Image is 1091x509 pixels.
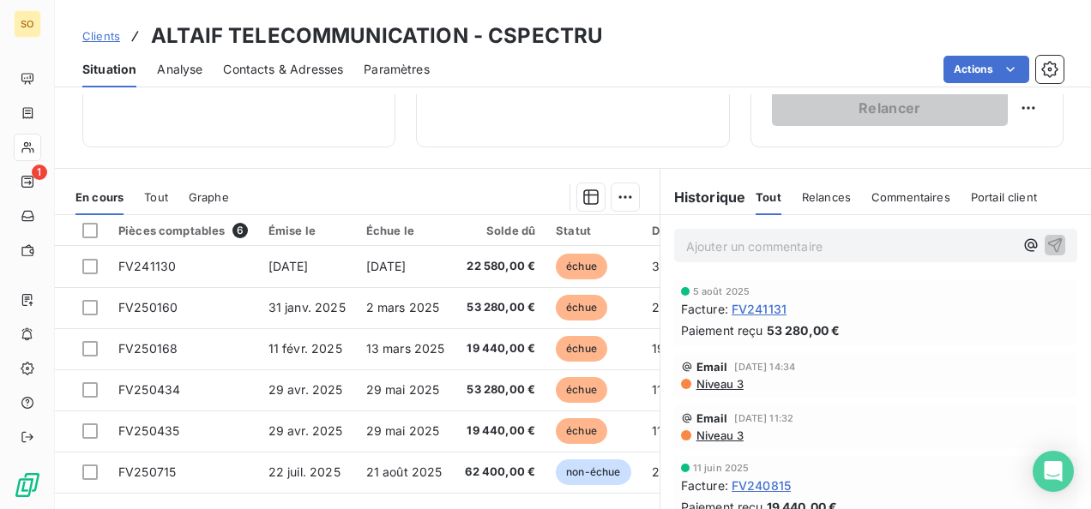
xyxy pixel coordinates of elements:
[660,187,746,207] h6: Historique
[75,190,124,204] span: En cours
[465,224,535,237] div: Solde dû
[268,464,341,479] span: 22 juil. 2025
[465,258,535,275] span: 22 580,00 €
[465,299,535,316] span: 53 280,00 €
[268,382,343,397] span: 29 avr. 2025
[556,418,607,444] span: échue
[652,259,679,273] span: 301 j
[802,190,851,204] span: Relances
[693,463,750,473] span: 11 juin 2025
[366,259,407,273] span: [DATE]
[366,382,440,397] span: 29 mai 2025
[14,10,41,38] div: SO
[693,286,750,296] span: 5 août 2025
[118,259,176,273] span: FV241130
[971,190,1037,204] span: Portail client
[756,190,781,204] span: Tout
[189,190,229,204] span: Graphe
[82,61,136,78] span: Situation
[732,476,791,494] span: FV240815
[652,224,698,237] div: Délai
[734,362,795,372] span: [DATE] 14:34
[681,476,728,494] span: Facture :
[366,341,445,356] span: 13 mars 2025
[652,300,679,314] span: 201 j
[366,423,440,438] span: 29 mai 2025
[943,56,1029,83] button: Actions
[734,413,793,423] span: [DATE] 11:32
[144,190,168,204] span: Tout
[268,224,346,237] div: Émise le
[556,459,630,485] span: non-échue
[268,259,309,273] span: [DATE]
[118,341,178,356] span: FV250168
[696,360,728,374] span: Email
[82,29,120,43] span: Clients
[118,223,248,238] div: Pièces comptables
[268,423,343,438] span: 29 avr. 2025
[556,377,607,403] span: échue
[151,21,603,51] h3: ALTAIF TELECOMMUNICATION - CSPECTRU
[696,411,728,425] span: Email
[1033,451,1074,492] div: Open Intercom Messenger
[14,471,41,499] img: Logo LeanPay
[14,168,40,195] a: 1
[681,300,728,318] span: Facture :
[695,428,744,442] span: Niveau 3
[556,254,607,279] span: échue
[82,27,120,45] a: Clients
[556,224,630,237] div: Statut
[695,377,744,391] span: Niveau 3
[223,61,343,78] span: Contacts & Adresses
[871,190,950,204] span: Commentaires
[268,341,342,356] span: 11 févr. 2025
[118,382,180,397] span: FV250434
[157,61,202,78] span: Analyse
[32,165,47,180] span: 1
[772,90,1008,126] button: Relancer
[465,381,535,398] span: 53 280,00 €
[366,300,440,314] span: 2 mars 2025
[652,464,674,479] span: 29 j
[118,423,179,438] span: FV250435
[732,300,787,318] span: FV241131
[232,223,248,238] span: 6
[118,464,176,479] span: FV250715
[652,341,679,356] span: 190 j
[366,464,443,479] span: 21 août 2025
[268,300,346,314] span: 31 janv. 2025
[366,224,445,237] div: Échue le
[465,422,535,440] span: 19 440,00 €
[556,336,607,362] span: échue
[652,423,677,438] span: 113 j
[118,300,178,314] span: FV250160
[556,295,607,320] span: échue
[465,464,535,481] span: 62 400,00 €
[465,340,535,357] span: 19 440,00 €
[767,321,841,339] span: 53 280,00 €
[652,382,677,397] span: 113 j
[681,321,763,339] span: Paiement reçu
[364,61,430,78] span: Paramètres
